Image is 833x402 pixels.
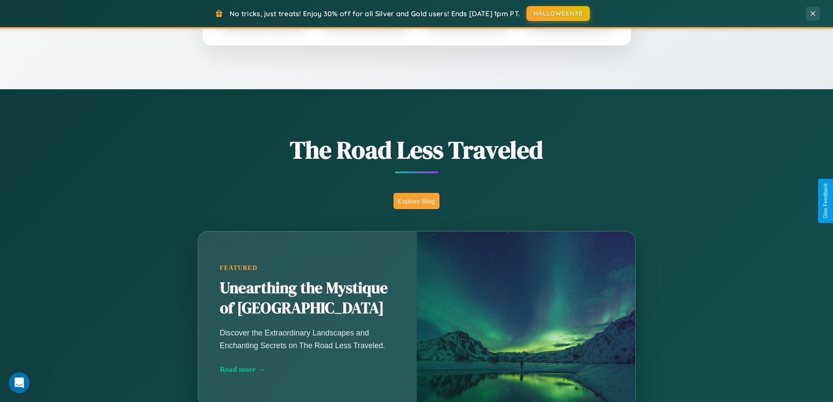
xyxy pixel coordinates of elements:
div: Featured [220,264,395,272]
button: Explore Blog [394,193,439,209]
div: Read more → [220,365,395,374]
button: HALLOWEEN30 [526,6,590,21]
h2: Unearthing the Mystique of [GEOGRAPHIC_DATA] [220,278,395,318]
div: Give Feedback [823,183,829,219]
iframe: Intercom live chat [9,372,30,393]
h1: The Road Less Traveled [154,133,679,167]
p: Discover the Extraordinary Landscapes and Enchanting Secrets on The Road Less Traveled. [220,327,395,351]
span: No tricks, just treats! Enjoy 30% off for all Silver and Gold users! Ends [DATE] 1pm PT. [230,9,520,18]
